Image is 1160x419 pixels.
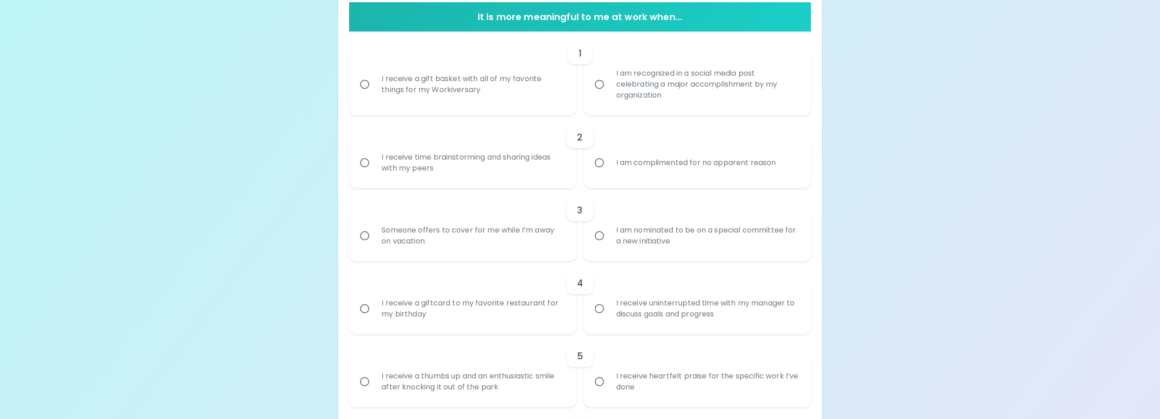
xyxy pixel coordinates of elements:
[609,287,806,331] div: I receive uninterrupted time with my manager to discuss goals and progress
[374,62,571,106] div: I receive a gift basket with all of my favorite things for my Workiversary
[349,31,810,115] div: choice-group-check
[577,203,583,217] h6: 3
[609,57,806,112] div: I am recognized in a social media post celebrating a major accomplishment by my organization
[609,214,806,258] div: I am nominated to be on a special committee for a new initiative
[609,146,784,179] div: I am complimented for no apparent reason
[577,276,583,290] h6: 4
[374,141,571,185] div: I receive time brainstorming and sharing ideas with my peers
[374,287,571,331] div: I receive a giftcard to my favorite restaurant for my birthday
[349,188,810,261] div: choice-group-check
[577,349,583,363] h6: 5
[609,360,806,403] div: I receive heartfelt praise for the specific work I’ve done
[578,46,582,61] h6: 1
[349,115,810,188] div: choice-group-check
[577,130,583,145] h6: 2
[353,10,807,24] h6: It is more meaningful to me at work when...
[349,334,810,407] div: choice-group-check
[349,261,810,334] div: choice-group-check
[374,214,571,258] div: Someone offers to cover for me while I’m away on vacation
[374,360,571,403] div: I receive a thumbs up and an enthusiastic smile after knocking it out of the park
